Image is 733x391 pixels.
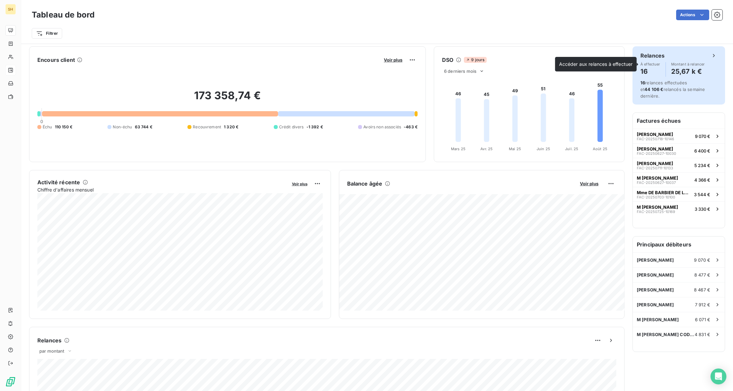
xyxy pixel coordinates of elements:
[5,376,16,387] img: Logo LeanPay
[637,210,675,214] span: FAC-20250725-10169
[55,124,72,130] span: 110 150 €
[671,62,705,66] span: Montant à relancer
[578,181,600,187] button: Voir plus
[633,143,725,158] button: [PERSON_NAME]FAC-20250627-100306 400 €
[694,272,710,278] span: 8 477 €
[637,175,678,181] span: M [PERSON_NAME]
[633,172,725,187] button: M [PERSON_NAME]FAC-20250627-100374 366 €
[5,4,16,15] div: SH
[32,28,62,39] button: Filtrer
[279,124,304,130] span: Crédit divers
[384,57,402,63] span: Voir plus
[637,146,673,152] span: [PERSON_NAME]
[676,10,709,20] button: Actions
[32,9,95,21] h3: Tableau de bord
[637,190,691,195] span: Mme DE BARBIER DE LA SERRE
[695,134,710,139] span: 9 070 €
[480,147,493,151] tspan: Avr. 25
[37,56,75,64] h6: Encours client
[224,124,238,130] span: 1 320 €
[640,80,645,85] span: 16
[711,369,726,384] div: Open Intercom Messenger
[694,148,710,153] span: 6 400 €
[537,147,550,151] tspan: Juin 25
[637,166,673,170] span: FAC-20250711-10133
[671,66,705,77] h4: 25,67 k €
[347,180,383,188] h6: Balance âgée
[37,186,287,193] span: Chiffre d'affaires mensuel
[633,187,725,201] button: Mme DE BARBIER DE LA SERREFAC-20250703-101003 544 €
[637,152,676,155] span: FAC-20250627-10030
[637,332,695,337] span: M [PERSON_NAME] CODIAMOUTOU
[637,137,674,141] span: FAC-20250718-10146
[306,124,323,130] span: -1 392 €
[404,124,418,130] span: -463 €
[695,302,710,307] span: 7 912 €
[694,257,710,263] span: 9 070 €
[509,147,521,151] tspan: Mai 25
[694,177,710,183] span: 4 366 €
[593,147,607,151] tspan: Août 25
[290,181,309,187] button: Voir plus
[633,129,725,143] button: [PERSON_NAME]FAC-20250718-101469 070 €
[633,237,725,252] h6: Principaux débiteurs
[37,336,61,344] h6: Relances
[464,57,486,63] span: 9 jours
[695,206,710,212] span: 3 330 €
[694,192,710,197] span: 3 544 €
[565,147,578,151] tspan: Juil. 25
[292,182,307,186] span: Voir plus
[40,119,43,124] span: 0
[559,61,633,67] span: Accéder aux relances à effectuer
[637,161,673,166] span: [PERSON_NAME]
[637,302,674,307] span: [PERSON_NAME]
[637,132,673,137] span: [PERSON_NAME]
[637,287,674,292] span: [PERSON_NAME]
[640,62,660,66] span: À effectuer
[694,163,710,168] span: 5 234 €
[637,317,679,322] span: M [PERSON_NAME]
[644,87,663,92] span: 44 106 €
[113,124,132,130] span: Non-échu
[640,52,665,60] h6: Relances
[193,124,221,130] span: Recouvrement
[640,66,660,77] h4: 16
[444,68,476,74] span: 6 derniers mois
[451,147,466,151] tspan: Mars 25
[695,317,710,322] span: 6 071 €
[637,204,678,210] span: M [PERSON_NAME]
[382,57,404,63] button: Voir plus
[637,257,674,263] span: [PERSON_NAME]
[637,272,674,278] span: [PERSON_NAME]
[633,201,725,216] button: M [PERSON_NAME]FAC-20250725-101693 330 €
[633,113,725,129] h6: Factures échues
[363,124,401,130] span: Avoirs non associés
[695,332,710,337] span: 4 831 €
[43,124,52,130] span: Échu
[442,56,453,64] h6: DSO
[135,124,152,130] span: 63 744 €
[37,89,418,109] h2: 173 358,74 €
[640,80,705,99] span: relances effectuées et relancés la semaine dernière.
[637,181,676,185] span: FAC-20250627-10037
[580,181,598,186] span: Voir plus
[37,178,80,186] h6: Activité récente
[633,158,725,172] button: [PERSON_NAME]FAC-20250711-101335 234 €
[637,195,675,199] span: FAC-20250703-10100
[39,348,64,354] span: par montant
[694,287,710,292] span: 8 467 €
